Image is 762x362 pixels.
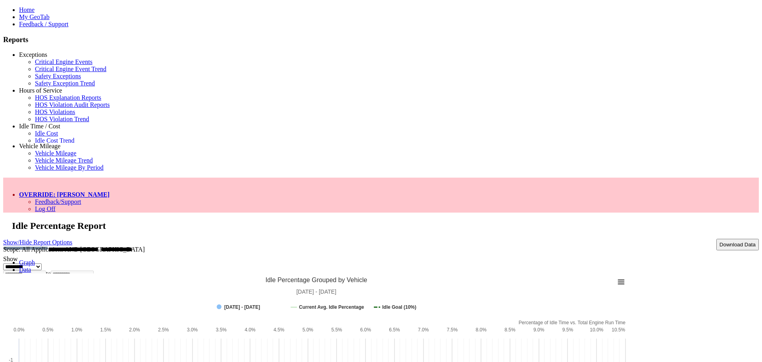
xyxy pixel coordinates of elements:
a: My GeoTab [19,14,50,20]
text: 3.5% [216,327,227,333]
text: 0.5% [42,327,54,333]
a: Idle Cost [35,130,58,137]
a: Home [19,6,35,13]
a: Vehicle Mileage [35,150,76,157]
h3: Reports [3,35,759,44]
text: 9.5% [562,327,573,333]
text: 7.5% [447,327,458,333]
tspan: [DATE] - [DATE] [224,304,260,310]
a: Idle Time / Cost [19,123,60,130]
a: Data [19,266,31,273]
a: Safety Exception Trend [35,80,95,87]
a: Show/Hide Report Options [3,237,72,248]
text: 1.5% [100,327,112,333]
text: 8.5% [504,327,516,333]
text: 6.0% [360,327,371,333]
a: Feedback/Support [35,198,81,205]
label: Show [3,256,17,262]
text: 2.0% [129,327,140,333]
h2: Idle Percentage Report [12,221,759,231]
a: Exceptions [19,51,47,58]
a: HOS Violation Trend [35,116,89,122]
text: 0.0% [13,327,25,333]
text: 5.5% [331,327,343,333]
button: Download Data [716,239,759,250]
text: 9.0% [533,327,545,333]
a: OVERRIDE: [PERSON_NAME] [19,191,110,198]
text: 4.0% [244,327,256,333]
span: to [46,270,51,277]
tspan: Current Avg. Idle Percentage [299,304,364,310]
tspan: Idle Goal (10%) [382,304,416,310]
a: Critical Engine Event Trend [35,66,106,72]
text: 8.0% [476,327,487,333]
tspan: [DATE] - [DATE] [296,288,337,295]
a: Hours of Service [19,87,62,94]
a: Critical Engine Events [35,58,92,65]
a: HOS Violation Audit Reports [35,101,110,108]
text: 7.0% [418,327,429,333]
tspan: Idle Percentage Grouped by Vehicle [266,277,367,283]
a: HOS Explanation Reports [35,94,101,101]
span: Scope: All Applications AND [GEOGRAPHIC_DATA] [3,246,145,253]
text: 4.5% [273,327,285,333]
text: 6.5% [389,327,400,333]
text: 10.5% [612,327,625,333]
text: 10.0% [590,327,603,333]
a: Safety Exceptions [35,73,81,79]
text: 1.0% [71,327,83,333]
a: Vehicle Mileage Trend [35,157,93,164]
a: Vehicle Mileage By Period [35,164,104,171]
a: Idle Cost Trend [35,137,75,144]
text: 2.5% [158,327,169,333]
a: Vehicle Mileage [19,143,60,149]
a: Log Off [35,205,56,212]
text: 3.0% [187,327,198,333]
tspan: Percentage of Idle Time vs. Total Engine Run Time [519,320,626,325]
text: 5.0% [302,327,314,333]
a: HOS Violations [35,108,75,115]
a: Feedback / Support [19,21,68,27]
a: Graph [19,259,35,266]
